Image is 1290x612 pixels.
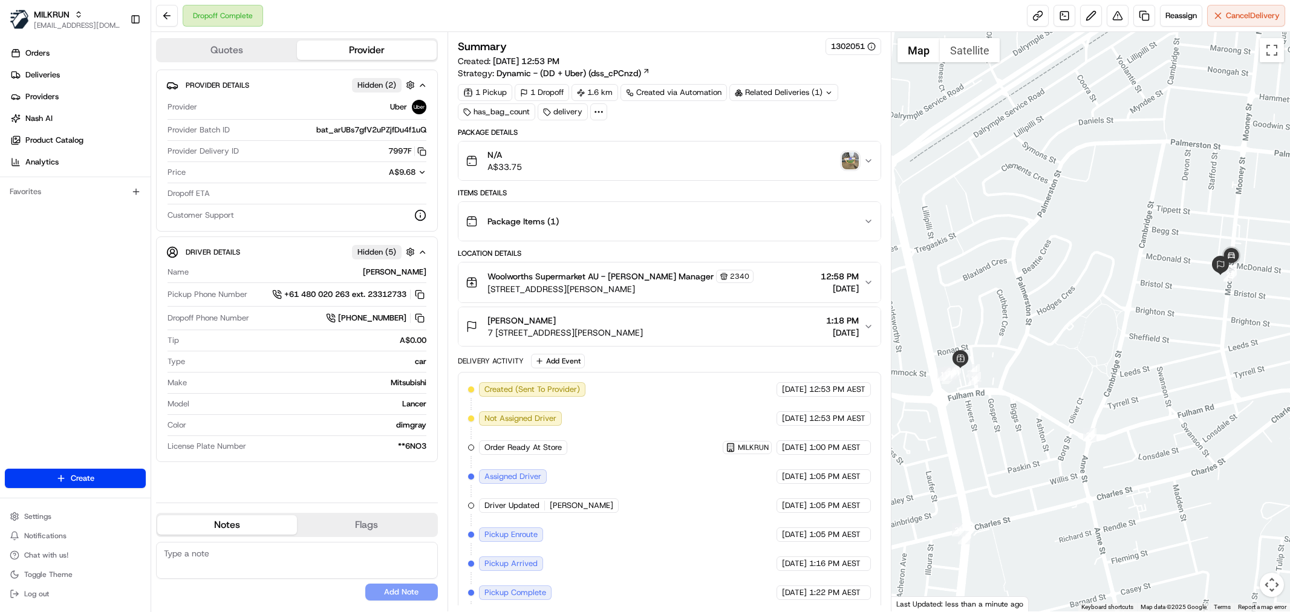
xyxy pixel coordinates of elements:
span: Pickup Enroute [484,529,538,540]
div: has_bag_count [458,103,535,120]
button: MILKRUN [34,8,70,21]
div: Package Details [458,128,881,137]
span: 1:05 PM AEST [809,471,861,482]
span: Map data ©2025 Google [1141,604,1207,610]
div: 11 [937,368,951,381]
div: 12 [968,372,981,385]
span: Hidden ( 2 ) [357,80,396,91]
span: [DATE] [782,413,807,424]
span: Provider Delivery ID [168,146,239,157]
span: Price [168,167,186,178]
span: bat_arUBs7gfV2uPZjfDu4f1uQ [316,125,426,135]
span: Model [168,399,189,409]
span: Order Ready At Store [484,442,562,453]
button: [PERSON_NAME]7 [STREET_ADDRESS][PERSON_NAME]1:18 PM[DATE] [458,307,881,346]
span: Tip [168,335,179,346]
button: Hidden (5) [352,244,418,259]
span: Analytics [25,157,59,168]
button: Hidden (2) [352,77,418,93]
div: 8 [948,366,961,379]
span: Create [71,473,94,484]
button: CancelDelivery [1207,5,1285,27]
div: Lancer [194,399,426,409]
span: Customer Support [168,210,234,221]
span: [PHONE_NUMBER] [338,313,406,324]
span: [DATE] [782,384,807,395]
span: [DATE] [782,558,807,569]
span: 7 [STREET_ADDRESS][PERSON_NAME] [487,327,643,339]
span: Make [168,377,187,388]
span: +61 480 020 263 ext. 23312733 [284,289,406,300]
span: [DATE] 12:53 PM [493,56,559,67]
span: Chat with us! [24,550,68,560]
span: Notifications [24,531,67,541]
span: Provider Batch ID [168,125,230,135]
span: 1:16 PM AEST [809,558,861,569]
span: 1:18 PM [826,314,859,327]
a: Deliveries [5,65,151,85]
a: Product Catalog [5,131,151,150]
span: [DATE] [821,282,859,295]
span: Package Items ( 1 ) [487,215,559,227]
a: [PHONE_NUMBER] [326,311,426,325]
span: Hidden ( 5 ) [357,247,396,258]
button: 7997F [388,146,426,157]
span: Settings [24,512,51,521]
button: Quotes [157,41,297,60]
span: Provider [168,102,197,112]
button: Show street map [897,38,940,62]
span: Providers [25,91,59,102]
span: Woolworths Supermarket AU - [PERSON_NAME] Manager [487,270,714,282]
span: License Plate Number [168,441,246,452]
div: 1 Dropoff [515,84,569,101]
div: 1.6 km [572,84,618,101]
span: [DATE] [782,529,807,540]
button: Notifications [5,527,146,544]
span: [DATE] [782,587,807,598]
span: Dropoff ETA [168,188,210,199]
span: Cancel Delivery [1226,10,1280,21]
span: Driver Details [186,247,240,257]
button: Package Items (1) [458,202,881,241]
span: 1:05 PM AEST [809,500,861,511]
span: [STREET_ADDRESS][PERSON_NAME] [487,283,754,295]
span: Provider Details [186,80,249,90]
a: Report a map error [1238,604,1286,610]
span: Driver Updated [484,500,539,511]
button: N/AA$33.75photo_proof_of_delivery image [458,142,881,180]
span: [DATE] [782,442,807,453]
span: Orders [25,48,50,59]
span: Name [168,267,189,278]
span: A$33.75 [487,161,522,173]
span: 1:00 PM AEST [809,442,861,453]
a: Analytics [5,152,151,172]
span: Type [168,356,185,367]
div: 6 [966,364,980,377]
button: +61 480 020 263 ext. 23312733 [272,288,426,301]
span: Pickup Arrived [484,558,538,569]
span: Deliveries [25,70,60,80]
div: car [190,356,426,367]
span: [DATE] [782,471,807,482]
a: Orders [5,44,151,63]
span: Pickup Complete [484,587,546,598]
img: photo_proof_of_delivery image [842,152,859,169]
img: uber-new-logo.jpeg [412,100,426,114]
button: Create [5,469,146,488]
div: Created via Automation [621,84,727,101]
button: Chat with us! [5,547,146,564]
button: Show satellite imagery [940,38,1000,62]
span: 1:05 PM AEST [809,529,861,540]
span: Dynamic - (DD + Uber) (dss_cPCnzd) [497,67,641,79]
div: Items Details [458,188,881,198]
span: Reassign [1165,10,1197,21]
div: 22 [1083,428,1096,441]
a: Nash AI [5,109,151,128]
div: 5 [958,531,971,544]
span: Uber [390,102,407,112]
div: 10 [944,366,957,380]
button: Keyboard shortcuts [1081,603,1133,611]
span: Dropoff Phone Number [168,313,249,324]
